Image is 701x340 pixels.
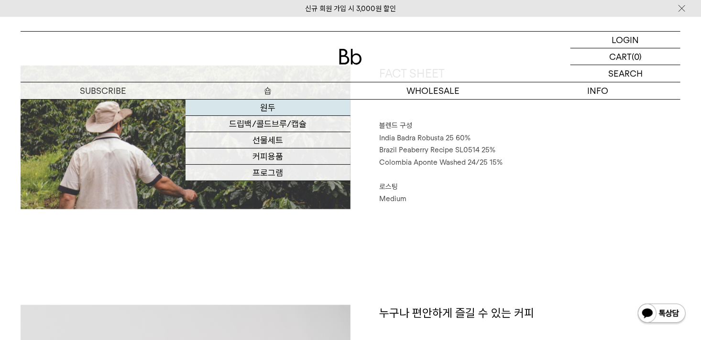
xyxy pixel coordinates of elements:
span: 로스팅 [379,182,398,191]
a: 신규 회원 가입 시 3,000원 할인 [305,4,396,13]
img: 몰트 [21,66,350,209]
span: 블렌드 구성 [379,121,412,130]
img: 카카오톡 채널 1:1 채팅 버튼 [637,303,687,326]
span: India Badra Robusta 25 60% [379,134,471,142]
a: 원두 [186,100,350,116]
a: 숍 [186,82,350,99]
a: 선물세트 [186,132,350,148]
a: 드립백/콜드브루/캡슐 [186,116,350,132]
a: SUBSCRIBE [21,82,186,99]
span: Brazil Peaberry Recipe SL0514 25% [379,146,495,154]
a: LOGIN [570,32,680,48]
span: ⠀ [379,170,384,179]
p: LOGIN [612,32,639,48]
p: WHOLESALE [350,82,515,99]
p: INFO [515,82,680,99]
a: CART (0) [570,48,680,65]
p: (0) [632,48,642,65]
span: Medium [379,194,406,203]
span: Colombia Aponte Washed 24/25 15% [379,158,503,167]
a: 프로그램 [186,165,350,181]
p: SEARCH [608,65,643,82]
p: CART [609,48,632,65]
a: 커피용품 [186,148,350,165]
img: 로고 [339,49,362,65]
